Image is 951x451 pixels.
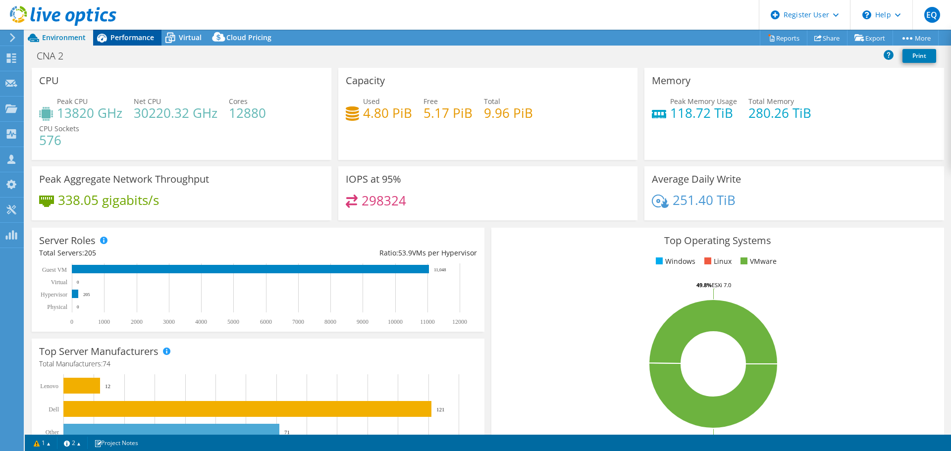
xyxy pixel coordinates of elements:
[40,383,58,390] text: Lenovo
[39,174,209,185] h3: Peak Aggregate Network Throughput
[760,30,807,46] a: Reports
[42,266,67,273] text: Guest VM
[77,280,79,285] text: 0
[105,383,110,389] text: 12
[77,304,79,309] text: 0
[847,30,893,46] a: Export
[324,318,336,325] text: 8000
[195,318,207,325] text: 4000
[41,291,67,298] text: Hypervisor
[712,281,731,289] tspan: ESXi 7.0
[346,75,385,86] h3: Capacity
[670,97,737,106] span: Peak Memory Usage
[260,318,272,325] text: 6000
[673,195,736,205] h4: 251.40 TiB
[39,358,477,369] h4: Total Manufacturers:
[131,318,143,325] text: 2000
[98,318,110,325] text: 1000
[51,279,68,286] text: Virtual
[484,97,500,106] span: Total
[134,97,161,106] span: Net CPU
[653,256,695,267] li: Windows
[893,30,939,46] a: More
[57,97,88,106] span: Peak CPU
[748,97,794,106] span: Total Memory
[738,256,777,267] li: VMware
[357,318,369,325] text: 9000
[70,318,73,325] text: 0
[27,437,57,449] a: 1
[57,437,88,449] a: 2
[58,195,159,205] h4: 338.05 gigabits/s
[363,107,412,118] h4: 4.80 PiB
[57,107,122,118] h4: 13820 GHz
[748,107,811,118] h4: 280.26 TiB
[862,10,871,19] svg: \n
[134,107,217,118] h4: 30220.32 GHz
[39,248,258,258] div: Total Servers:
[179,33,202,42] span: Virtual
[32,50,79,61] h1: CNA 2
[39,75,59,86] h3: CPU
[284,429,290,435] text: 71
[484,107,533,118] h4: 9.96 PiB
[499,235,937,246] h3: Top Operating Systems
[346,174,401,185] h3: IOPS at 95%
[702,256,732,267] li: Linux
[226,33,271,42] span: Cloud Pricing
[46,429,59,436] text: Other
[423,107,473,118] h4: 5.17 PiB
[362,195,406,206] h4: 298324
[163,318,175,325] text: 3000
[423,97,438,106] span: Free
[229,107,266,118] h4: 12880
[227,318,239,325] text: 5000
[388,318,403,325] text: 10000
[39,235,96,246] h3: Server Roles
[84,248,96,257] span: 205
[363,97,380,106] span: Used
[83,292,90,297] text: 205
[924,7,940,23] span: EQ
[39,346,158,357] h3: Top Server Manufacturers
[436,406,445,412] text: 121
[452,318,467,325] text: 12000
[42,33,86,42] span: Environment
[652,75,690,86] h3: Memory
[420,318,435,325] text: 11000
[434,267,446,272] text: 11,048
[652,174,741,185] h3: Average Daily Write
[670,107,737,118] h4: 118.72 TiB
[807,30,847,46] a: Share
[696,281,712,289] tspan: 49.8%
[902,49,936,63] a: Print
[87,437,145,449] a: Project Notes
[39,135,79,146] h4: 576
[49,406,59,413] text: Dell
[103,359,110,368] span: 74
[39,124,79,133] span: CPU Sockets
[292,318,304,325] text: 7000
[47,303,67,310] text: Physical
[110,33,154,42] span: Performance
[398,248,412,257] span: 53.9
[229,97,248,106] span: Cores
[258,248,477,258] div: Ratio: VMs per Hypervisor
